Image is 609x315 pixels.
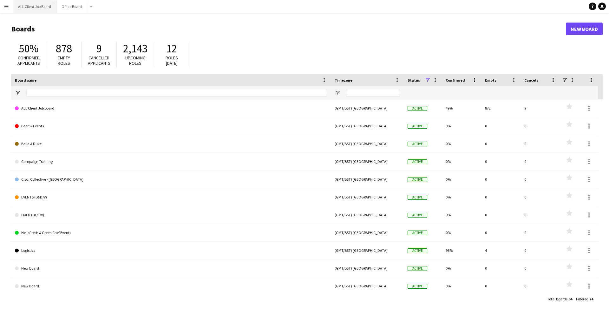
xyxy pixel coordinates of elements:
span: Board name [15,78,36,83]
span: Timezone [335,78,352,83]
div: : [576,293,593,305]
div: (GMT/BST) [GEOGRAPHIC_DATA] [331,242,404,259]
span: Active [408,284,427,289]
div: 0 [481,259,521,277]
div: 0 [481,171,521,188]
div: 0% [442,277,481,295]
span: Active [408,142,427,146]
div: (GMT/BST) [GEOGRAPHIC_DATA] [331,153,404,170]
a: HelloFresh & Green Chef Events [15,224,327,242]
span: Active [408,124,427,129]
div: 0 [481,277,521,295]
div: 0 [481,135,521,152]
a: New Board [15,277,327,295]
div: 0 [521,135,560,152]
input: Timezone Filter Input [346,89,400,97]
div: (GMT/BST) [GEOGRAPHIC_DATA] [331,277,404,295]
a: EVENTS (B&D/V) [15,188,327,206]
div: 0% [442,259,481,277]
a: Bella & Duke [15,135,327,153]
div: 872 [481,99,521,117]
div: 0 [521,153,560,170]
div: 0 [481,224,521,241]
span: Active [408,159,427,164]
span: 24 [589,297,593,301]
span: Active [408,231,427,235]
span: Status [408,78,420,83]
span: Roles [DATE] [166,55,178,66]
div: 0% [442,188,481,206]
div: (GMT/BST) [GEOGRAPHIC_DATA] [331,171,404,188]
div: 95% [442,242,481,259]
button: ALL Client Job Board [13,0,56,13]
button: Office Board [56,0,87,13]
div: 0% [442,135,481,152]
div: 9 [521,99,560,117]
span: Confirmed applicants [17,55,40,66]
a: Croci Collective - [GEOGRAPHIC_DATA] [15,171,327,188]
div: 0 [481,117,521,135]
span: Active [408,213,427,218]
span: Empty roles [58,55,70,66]
div: (GMT/BST) [GEOGRAPHIC_DATA] [331,188,404,206]
span: Empty [485,78,496,83]
a: Beer52 Events [15,117,327,135]
div: 0 [521,188,560,206]
span: Active [408,266,427,271]
div: 0 [521,259,560,277]
div: 0 [481,206,521,224]
div: 0% [442,117,481,135]
a: ALL Client Job Board [15,99,327,117]
span: Filtered [576,297,588,301]
div: (GMT/BST) [GEOGRAPHIC_DATA] [331,99,404,117]
div: 0 [481,188,521,206]
input: Board name Filter Input [26,89,327,97]
span: Cancelled applicants [88,55,110,66]
span: Upcoming roles [125,55,146,66]
div: 0 [521,206,560,224]
div: 0% [442,224,481,241]
span: Active [408,177,427,182]
div: 0 [521,224,560,241]
div: 0 [521,117,560,135]
div: (GMT/BST) [GEOGRAPHIC_DATA] [331,206,404,224]
div: 4 [481,242,521,259]
div: 49% [442,99,481,117]
a: FIXED (HF/T/V) [15,206,327,224]
span: 878 [56,42,72,56]
a: New Board [566,23,603,35]
div: 0% [442,171,481,188]
span: 64 [568,297,572,301]
a: Logistics [15,242,327,259]
button: Open Filter Menu [15,90,21,96]
div: 0 [521,277,560,295]
div: (GMT/BST) [GEOGRAPHIC_DATA] [331,117,404,135]
span: 50% [19,42,38,56]
div: (GMT/BST) [GEOGRAPHIC_DATA] [331,259,404,277]
span: 9 [96,42,102,56]
span: 2,143 [123,42,147,56]
span: 12 [166,42,177,56]
span: Total Boards [547,297,567,301]
h1: Boards [11,24,566,34]
div: (GMT/BST) [GEOGRAPHIC_DATA] [331,135,404,152]
span: Active [408,106,427,111]
div: 0% [442,206,481,224]
div: 0% [442,153,481,170]
span: Active [408,195,427,200]
a: Campaign Training [15,153,327,171]
div: 0 [521,171,560,188]
span: Confirmed [446,78,465,83]
div: 0 [481,153,521,170]
div: (GMT/BST) [GEOGRAPHIC_DATA] [331,224,404,241]
span: Active [408,248,427,253]
a: New Board [15,259,327,277]
button: Open Filter Menu [335,90,340,96]
div: 0 [521,242,560,259]
span: Cancels [524,78,538,83]
div: : [547,293,572,305]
